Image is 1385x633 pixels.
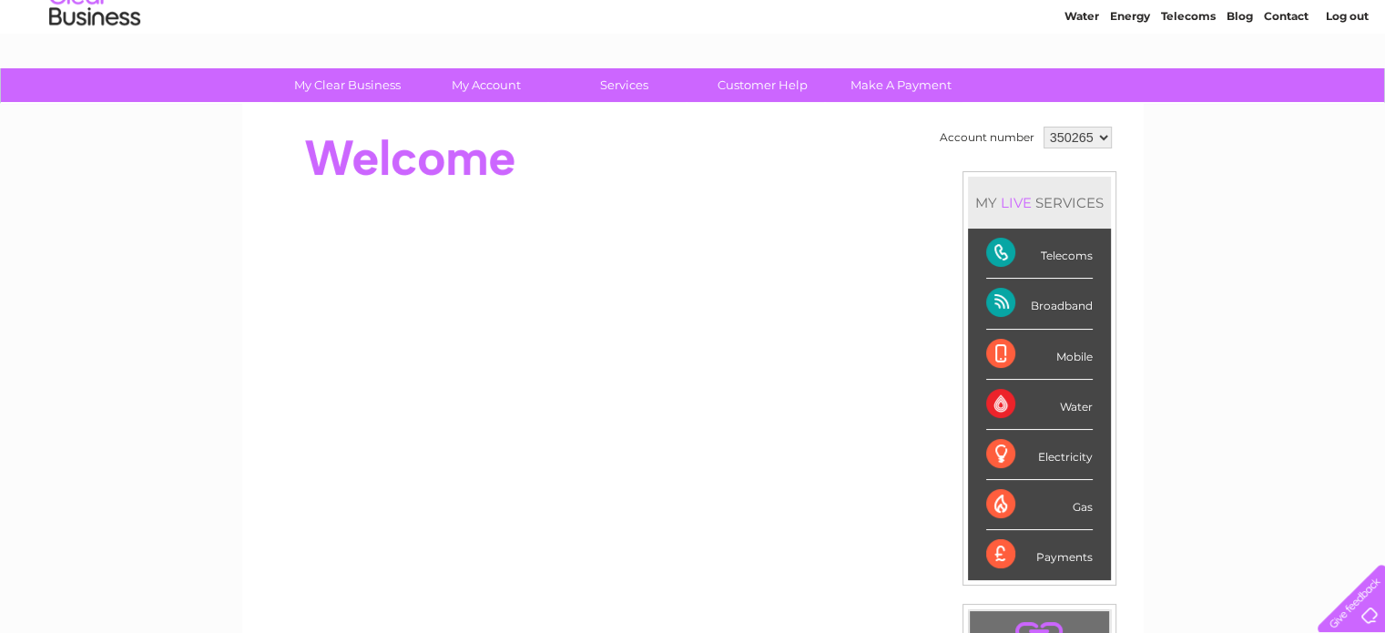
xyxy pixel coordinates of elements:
div: Mobile [986,330,1093,380]
a: My Account [411,68,561,102]
a: Water [1064,77,1099,91]
a: Contact [1264,77,1309,91]
a: 0333 014 3131 [1042,9,1167,32]
div: LIVE [997,194,1035,211]
div: Broadband [986,279,1093,329]
div: MY SERVICES [968,177,1111,229]
div: Water [986,380,1093,430]
a: Make A Payment [826,68,976,102]
a: Log out [1325,77,1368,91]
div: Electricity [986,430,1093,480]
img: logo.png [48,47,141,103]
a: Customer Help [687,68,838,102]
div: Gas [986,480,1093,530]
a: Services [549,68,699,102]
div: Payments [986,530,1093,579]
a: Energy [1110,77,1150,91]
a: Blog [1227,77,1253,91]
td: Account number [935,122,1039,153]
a: Telecoms [1161,77,1216,91]
div: Telecoms [986,229,1093,279]
a: My Clear Business [272,68,423,102]
div: Clear Business is a trading name of Verastar Limited (registered in [GEOGRAPHIC_DATA] No. 3667643... [263,10,1124,88]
